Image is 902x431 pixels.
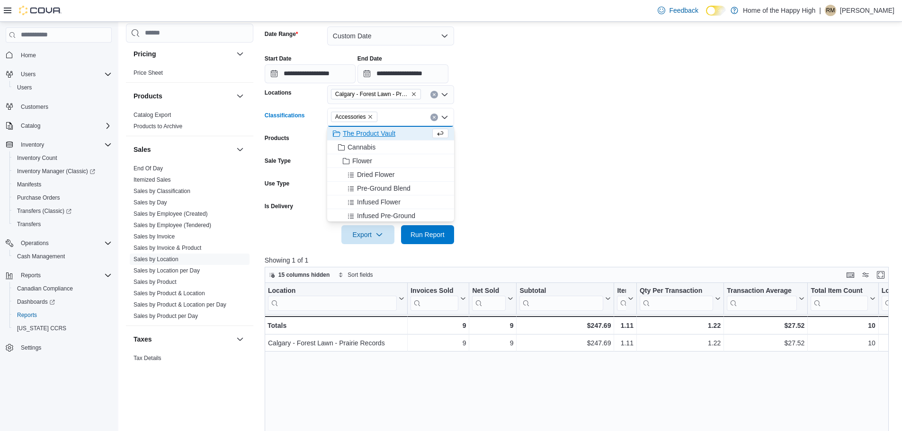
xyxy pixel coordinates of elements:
a: Transfers [13,219,45,230]
span: Purchase Orders [13,192,112,203]
span: Manifests [17,181,41,188]
button: Reports [9,308,116,322]
button: Pre-Ground Blend [327,182,454,195]
span: Catalog [21,122,40,130]
button: Users [17,69,39,80]
button: Inventory Count [9,151,116,165]
button: Operations [2,237,116,250]
span: Canadian Compliance [17,285,73,292]
div: $247.69 [519,320,611,331]
a: Canadian Compliance [13,283,77,294]
label: Is Delivery [265,202,293,210]
span: Users [17,84,32,91]
a: Dashboards [9,295,116,308]
div: Subtotal [519,286,603,310]
span: Sales by Location per Day [134,267,200,274]
span: Reports [13,309,112,321]
button: Total Item Count [811,286,875,310]
button: Custom Date [327,26,454,45]
button: Operations [17,237,53,249]
div: $27.52 [727,320,804,331]
div: Invoices Sold [411,286,458,295]
span: Cash Management [13,251,112,262]
a: Sales by Employee (Created) [134,211,208,217]
button: Purchase Orders [9,191,116,204]
span: Inventory [21,141,44,149]
div: Qty Per Transaction [640,286,713,310]
button: Open list of options [441,91,448,98]
button: Infused Pre-Ground [327,209,454,223]
a: Inventory Count [13,152,61,164]
input: Press the down key to open a popover containing a calendar. [265,64,356,83]
button: Display options [860,269,871,281]
a: Products to Archive [134,123,182,130]
span: Users [17,69,112,80]
button: Sort fields [334,269,376,281]
span: Tax Exemptions [134,366,174,373]
span: Catalog Export [134,111,171,119]
a: Reports [13,309,41,321]
span: Sales by Employee (Created) [134,210,208,218]
button: Users [9,81,116,94]
button: Location [268,286,404,310]
button: Qty Per Transaction [640,286,721,310]
p: [PERSON_NAME] [840,5,894,16]
a: Transfers (Classic) [13,205,75,217]
span: 15 columns hidden [278,271,330,279]
label: Start Date [265,55,292,62]
div: Transaction Average [727,286,797,295]
div: Invoices Sold [411,286,458,310]
button: Sales [134,145,232,154]
span: Inventory [17,139,112,150]
button: Transfers [9,218,116,231]
button: Inventory [2,138,116,151]
button: Remove Accessories from selection in this group [367,114,373,120]
span: Operations [17,237,112,249]
a: [US_STATE] CCRS [13,323,70,334]
button: Flower [327,154,454,168]
a: Home [17,50,40,61]
p: Home of the Happy High [743,5,815,16]
span: Dashboards [13,296,112,308]
a: Settings [17,342,45,353]
div: Net Sold [472,286,506,310]
a: Tax Details [134,355,161,361]
label: Products [265,134,289,142]
button: Cash Management [9,250,116,263]
a: Sales by Day [134,199,167,206]
button: Reports [2,269,116,282]
div: Location [268,286,397,310]
span: Settings [21,344,41,352]
button: The Product Vault [327,127,454,141]
span: Sales by Product [134,278,177,286]
div: Subtotal [519,286,603,295]
button: Items Per Transaction [617,286,634,310]
a: Sales by Invoice & Product [134,245,201,251]
div: 9 [472,320,513,331]
div: Taxes [126,352,253,379]
span: [US_STATE] CCRS [17,325,66,332]
span: Transfers [13,219,112,230]
div: Totals [268,320,404,331]
button: Transaction Average [727,286,804,310]
div: $27.52 [727,337,804,349]
button: Pricing [134,49,232,59]
a: Customers [17,101,52,113]
span: Settings [17,342,112,353]
span: Calgary - Forest Lawn - Prairie Records [335,89,409,99]
div: 1.22 [640,337,721,349]
span: The Product Vault [343,129,395,138]
a: Purchase Orders [13,192,64,203]
label: Use Type [265,180,289,187]
a: Price Sheet [134,70,163,76]
span: Inventory Manager (Classic) [17,167,95,175]
a: Dashboards [13,296,59,308]
span: Sales by Product per Day [134,312,198,320]
h3: Pricing [134,49,156,59]
button: [US_STATE] CCRS [9,322,116,335]
button: 15 columns hidden [265,269,334,281]
div: Qty Per Transaction [640,286,713,295]
a: Users [13,82,36,93]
